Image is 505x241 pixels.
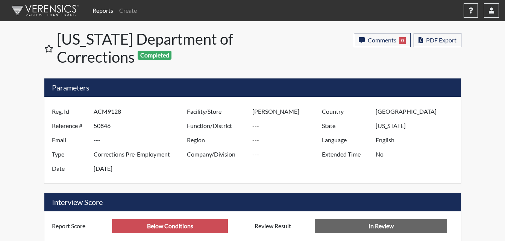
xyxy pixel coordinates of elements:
[116,3,140,18] a: Create
[94,133,189,147] input: ---
[94,147,189,161] input: ---
[376,104,459,119] input: ---
[316,104,376,119] label: Country
[181,104,253,119] label: Facility/Store
[44,193,461,211] h5: Interview Score
[376,133,459,147] input: ---
[368,36,396,44] span: Comments
[252,119,324,133] input: ---
[94,119,189,133] input: ---
[181,119,253,133] label: Function/District
[426,36,456,44] span: PDF Export
[94,161,189,176] input: ---
[376,119,459,133] input: ---
[316,147,376,161] label: Extended Time
[112,219,228,233] input: ---
[376,147,459,161] input: ---
[44,78,461,97] h5: Parameters
[89,3,116,18] a: Reports
[414,33,461,47] button: PDF Export
[46,133,94,147] label: Email
[46,219,112,233] label: Report Score
[46,104,94,119] label: Reg. Id
[252,133,324,147] input: ---
[316,133,376,147] label: Language
[94,104,189,119] input: ---
[46,119,94,133] label: Reference #
[399,37,406,44] span: 0
[181,147,253,161] label: Company/Division
[249,219,315,233] label: Review Result
[57,30,253,66] h1: [US_STATE] Department of Corrections
[138,51,171,60] span: Completed
[46,147,94,161] label: Type
[252,104,324,119] input: ---
[316,119,376,133] label: State
[252,147,324,161] input: ---
[354,33,411,47] button: Comments0
[181,133,253,147] label: Region
[315,219,447,233] input: No Decision
[46,161,94,176] label: Date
